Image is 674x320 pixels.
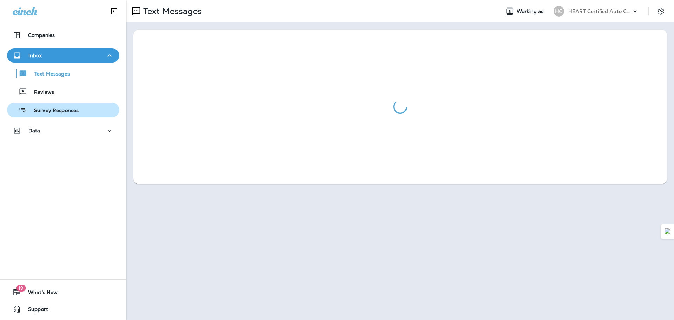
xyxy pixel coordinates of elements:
[568,8,632,14] p: HEART Certified Auto Care
[21,306,48,315] span: Support
[27,71,70,78] p: Text Messages
[7,285,119,299] button: 19What's New
[654,5,667,18] button: Settings
[554,6,564,17] div: HC
[517,8,547,14] span: Working as:
[7,84,119,99] button: Reviews
[27,107,79,114] p: Survey Responses
[7,103,119,117] button: Survey Responses
[7,48,119,63] button: Inbox
[28,32,55,38] p: Companies
[16,285,26,292] span: 19
[665,228,671,235] img: Detect Auto
[28,128,40,133] p: Data
[7,302,119,316] button: Support
[104,4,124,18] button: Collapse Sidebar
[140,6,202,17] p: Text Messages
[27,89,54,96] p: Reviews
[7,124,119,138] button: Data
[7,28,119,42] button: Companies
[7,66,119,81] button: Text Messages
[28,53,42,58] p: Inbox
[21,289,58,298] span: What's New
